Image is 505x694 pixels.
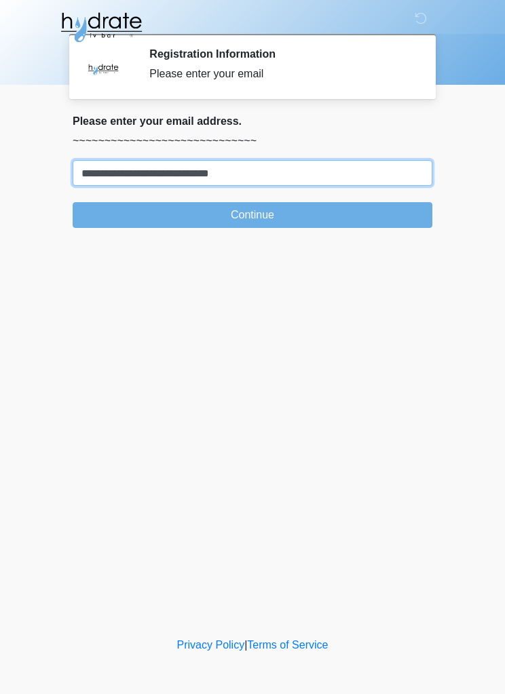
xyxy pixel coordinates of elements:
h2: Please enter your email address. [73,115,432,128]
img: Agent Avatar [83,47,124,88]
div: Please enter your email [149,66,412,82]
button: Continue [73,202,432,228]
a: Terms of Service [247,639,328,651]
a: | [244,639,247,651]
img: Hydrate IV Bar - Glendale Logo [59,10,143,44]
a: Privacy Policy [177,639,245,651]
p: ~~~~~~~~~~~~~~~~~~~~~~~~~~~~~ [73,133,432,149]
